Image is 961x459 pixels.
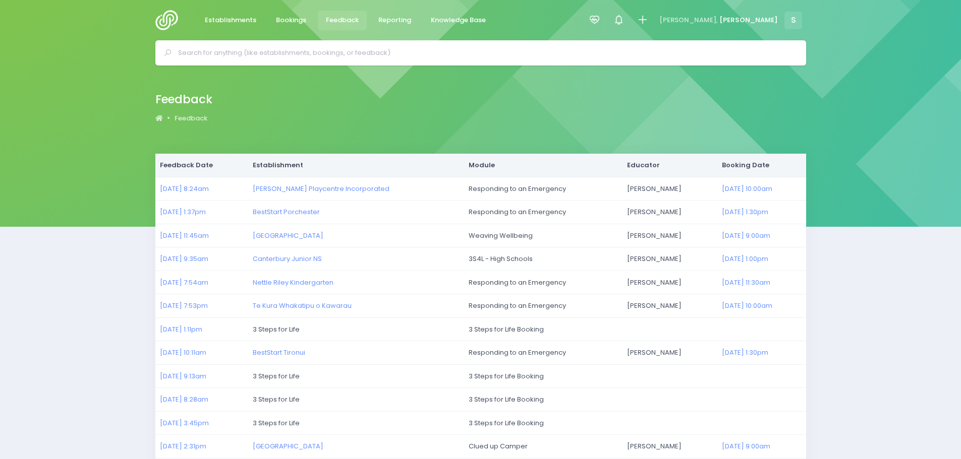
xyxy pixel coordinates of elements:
[464,364,806,388] td: 3 Steps for Life Booking
[155,10,184,30] img: Logo
[431,15,486,25] span: Knowledge Base
[253,278,333,287] a: Nettle Riley Kindergarten
[722,184,772,193] a: [DATE] 10:00am
[722,231,770,240] a: [DATE] 9:00am
[622,435,717,458] td: [PERSON_NAME]
[423,11,494,30] a: Knowledge Base
[622,177,717,201] td: [PERSON_NAME]
[253,348,305,357] a: BestStart Tironui
[717,154,806,177] th: Booking Date
[464,388,806,412] td: 3 Steps for Life Booking
[160,278,208,287] a: [DATE] 7:54am
[464,177,622,201] td: Responding to an Emergency
[464,154,622,177] th: Module
[253,301,352,310] a: Te Kura Whakatipu o Kawarau
[622,341,717,365] td: [PERSON_NAME]
[722,278,770,287] a: [DATE] 11:30am
[197,11,265,30] a: Establishments
[719,15,778,25] span: [PERSON_NAME]
[253,254,322,264] a: Canterbury Junior NS
[178,45,792,60] input: Search for anything (like establishments, bookings, or feedback)
[160,254,208,264] a: [DATE] 9:35am
[622,294,717,318] td: [PERSON_NAME]
[253,441,323,451] a: [GEOGRAPHIC_DATA]
[155,93,212,106] h2: Feedback
[326,15,359,25] span: Feedback
[464,201,622,224] td: Responding to an Emergency
[464,224,622,247] td: Weaving Wellbeing
[253,324,300,334] span: 3 Steps for Life
[175,113,207,123] a: Feedback
[253,184,389,193] a: [PERSON_NAME] Playcentre Incorporated
[622,154,717,177] th: Educator
[160,207,206,217] a: [DATE] 1:37pm
[659,15,718,25] span: [PERSON_NAME],
[622,247,717,271] td: [PERSON_NAME]
[248,154,464,177] th: Establishment
[205,15,256,25] span: Establishments
[160,184,209,193] a: [DATE] 8:24am
[378,15,411,25] span: Reporting
[464,341,622,365] td: Responding to an Emergency
[253,371,300,381] span: 3 Steps for Life
[253,395,300,404] span: 3 Steps for Life
[464,271,622,294] td: Responding to an Emergency
[784,12,802,29] span: S
[268,11,315,30] a: Bookings
[276,15,306,25] span: Bookings
[160,324,202,334] a: [DATE] 1:11pm
[155,154,248,177] th: Feedback Date
[253,231,323,240] a: [GEOGRAPHIC_DATA]
[160,441,206,451] a: [DATE] 2:31pm
[160,231,209,240] a: [DATE] 11:45am
[722,254,768,264] a: [DATE] 1:00pm
[722,207,768,217] a: [DATE] 1:30pm
[464,435,622,458] td: Clued up Camper
[622,271,717,294] td: [PERSON_NAME]
[722,348,768,357] a: [DATE] 1:30pm
[622,201,717,224] td: [PERSON_NAME]
[370,11,420,30] a: Reporting
[722,301,772,310] a: [DATE] 10:00am
[464,317,806,341] td: 3 Steps for Life Booking
[318,11,367,30] a: Feedback
[464,411,806,435] td: 3 Steps for Life Booking
[160,395,208,404] a: [DATE] 8:28am
[160,371,206,381] a: [DATE] 9:13am
[464,294,622,318] td: Responding to an Emergency
[160,348,206,357] a: [DATE] 10:11am
[464,247,622,271] td: 3S4L - High Schools
[253,418,300,428] span: 3 Steps for Life
[622,224,717,247] td: [PERSON_NAME]
[160,301,208,310] a: [DATE] 7:53pm
[253,207,320,217] a: BestStart Porchester
[160,418,209,428] a: [DATE] 3:45pm
[722,441,770,451] a: [DATE] 9:00am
